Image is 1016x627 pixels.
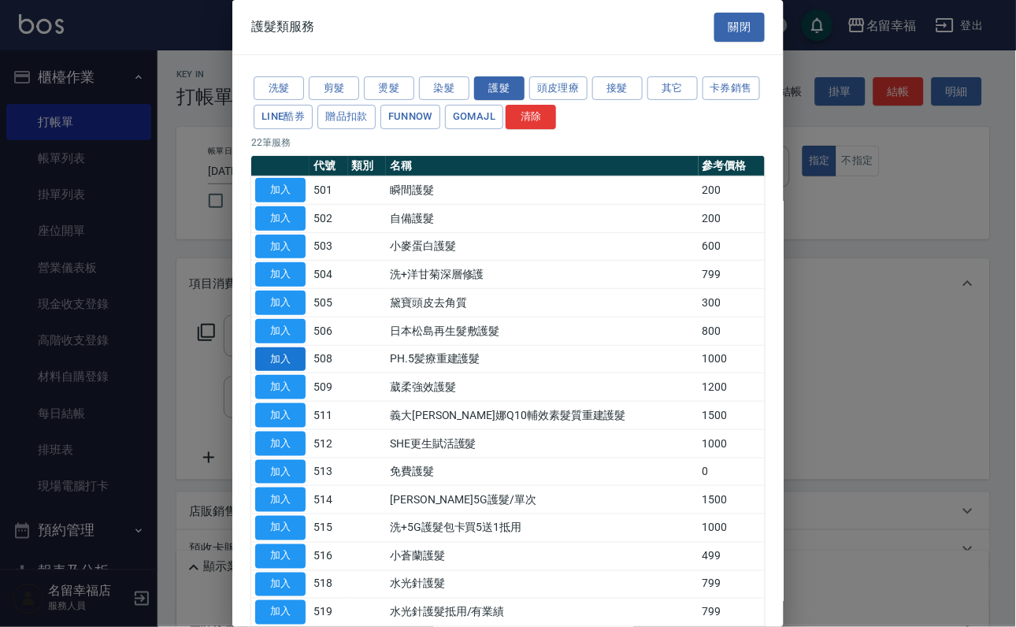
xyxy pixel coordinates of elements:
td: 600 [699,232,765,261]
td: 200 [699,204,765,232]
td: 503 [310,232,348,261]
td: 1000 [699,429,765,458]
td: 799 [699,261,765,289]
button: 加入 [255,432,306,456]
td: 0 [699,458,765,486]
button: 加入 [255,516,306,540]
td: 515 [310,514,348,543]
th: 類別 [348,156,387,176]
td: 洗+洋甘菊深層修護 [386,261,699,289]
button: 染髮 [419,76,469,101]
td: 799 [699,599,765,627]
button: 燙髮 [364,76,414,101]
button: 加入 [255,544,306,569]
button: 加入 [255,460,306,484]
td: 509 [310,373,348,402]
td: 799 [699,570,765,599]
td: 1000 [699,345,765,373]
td: 518 [310,570,348,599]
td: 水光針護髮 [386,570,699,599]
td: 瞬間護髮 [386,176,699,205]
button: 加入 [255,573,306,597]
td: PH.5髪療重建護髮 [386,345,699,373]
td: 502 [310,204,348,232]
button: 洗髮 [254,76,304,101]
th: 代號 [310,156,348,176]
td: 1500 [699,486,765,514]
button: 加入 [255,600,306,625]
td: 1500 [699,402,765,430]
td: 葳柔強效護髮 [386,373,699,402]
td: 義大[PERSON_NAME]娜Q10輔效素髮質重建護髮 [386,402,699,430]
button: GOMAJL [445,105,503,129]
p: 22 筆服務 [251,135,765,150]
button: 贈品扣款 [317,105,376,129]
span: 護髮類服務 [251,19,314,35]
button: 接髮 [592,76,643,101]
td: 300 [699,289,765,317]
button: 加入 [255,262,306,287]
button: LINE酷券 [254,105,313,129]
td: 1000 [699,514,765,543]
td: 洗+5G護髮包卡買5送1抵用 [386,514,699,543]
td: 513 [310,458,348,486]
td: 516 [310,542,348,570]
td: 519 [310,599,348,627]
button: 加入 [255,375,306,399]
td: 504 [310,261,348,289]
td: 200 [699,176,765,205]
td: 514 [310,486,348,514]
td: 自備護髮 [386,204,699,232]
button: 加入 [255,206,306,231]
td: 508 [310,345,348,373]
button: 加入 [255,291,306,315]
button: 護髮 [474,76,525,101]
td: 505 [310,289,348,317]
th: 名稱 [386,156,699,176]
td: 1200 [699,373,765,402]
button: 加入 [255,347,306,372]
button: 加入 [255,403,306,428]
td: 511 [310,402,348,430]
td: 小麥蛋白護髮 [386,232,699,261]
button: 加入 [255,178,306,202]
td: 506 [310,317,348,345]
button: 頭皮理療 [529,76,588,101]
button: 卡券銷售 [703,76,761,101]
button: 加入 [255,488,306,512]
td: 499 [699,542,765,570]
td: 小蒼蘭護髮 [386,542,699,570]
button: 加入 [255,319,306,343]
td: SHE更生賦活護髮 [386,429,699,458]
td: 512 [310,429,348,458]
th: 參考價格 [699,156,765,176]
td: 日本松島再生髮敷護髮 [386,317,699,345]
button: FUNNOW [380,105,440,129]
td: 水光針護髮抵用/有業績 [386,599,699,627]
button: 關閉 [714,13,765,42]
td: 黛寶頭皮去角質 [386,289,699,317]
td: [PERSON_NAME]5G護髮/單次 [386,486,699,514]
td: 免費護髮 [386,458,699,486]
td: 800 [699,317,765,345]
button: 其它 [647,76,698,101]
button: 清除 [506,105,556,129]
button: 加入 [255,235,306,259]
td: 501 [310,176,348,205]
button: 剪髮 [309,76,359,101]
